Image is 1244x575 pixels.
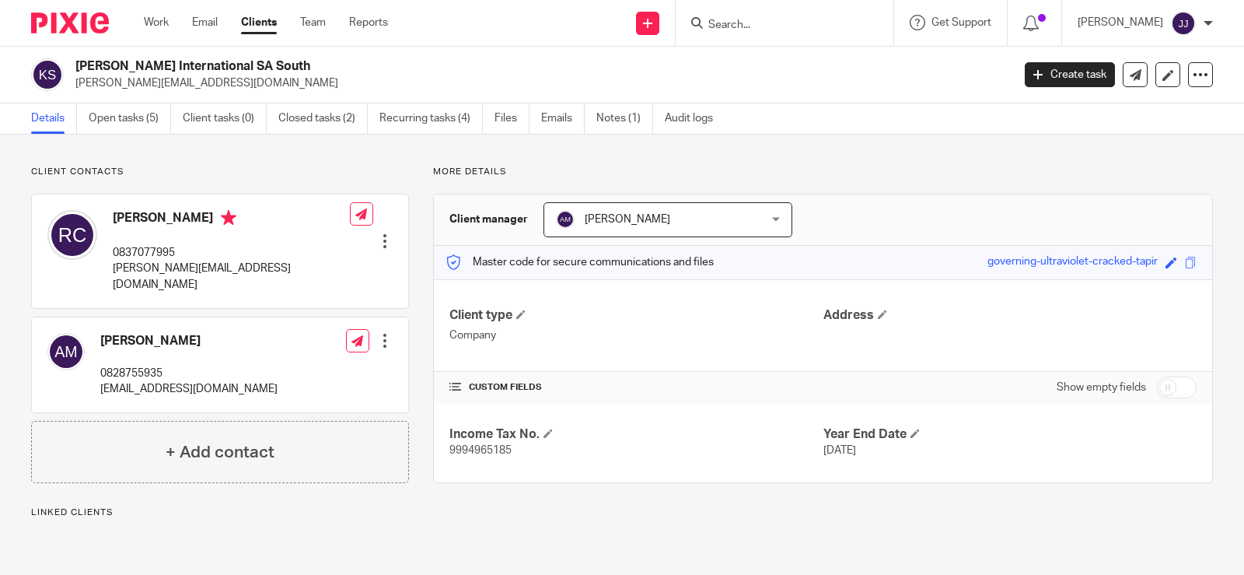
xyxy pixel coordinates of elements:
[300,15,326,30] a: Team
[433,166,1213,178] p: More details
[823,426,1197,443] h4: Year End Date
[166,440,274,465] h4: + Add contact
[379,103,483,134] a: Recurring tasks (4)
[100,366,278,381] p: 0828755935
[494,103,529,134] a: Files
[446,254,714,270] p: Master code for secure communications and files
[31,507,409,519] p: Linked clients
[556,210,575,229] img: svg%3E
[31,58,64,91] img: svg%3E
[31,103,77,134] a: Details
[31,166,409,178] p: Client contacts
[113,261,350,293] p: [PERSON_NAME][EMAIL_ADDRESS][DOMAIN_NAME]
[596,103,653,134] a: Notes (1)
[665,103,725,134] a: Audit logs
[823,307,1197,324] h4: Address
[221,210,236,226] i: Primary
[449,307,823,324] h4: Client type
[349,15,388,30] a: Reports
[47,333,85,370] img: svg%3E
[113,210,350,230] h4: [PERSON_NAME]
[1078,15,1163,30] p: [PERSON_NAME]
[113,245,350,261] p: 0837077995
[449,212,528,227] h3: Client manager
[449,445,512,456] span: 9994965185
[75,58,816,75] h2: [PERSON_NAME] International SA South
[449,426,823,443] h4: Income Tax No.
[183,103,267,134] a: Client tasks (0)
[1025,62,1115,87] a: Create task
[823,445,856,456] span: [DATE]
[192,15,218,30] a: Email
[100,333,278,349] h4: [PERSON_NAME]
[931,17,991,28] span: Get Support
[1171,11,1196,36] img: svg%3E
[449,381,823,394] h4: CUSTOM FIELDS
[241,15,277,30] a: Clients
[100,381,278,397] p: [EMAIL_ADDRESS][DOMAIN_NAME]
[278,103,368,134] a: Closed tasks (2)
[144,15,169,30] a: Work
[541,103,585,134] a: Emails
[47,210,97,260] img: svg%3E
[89,103,171,134] a: Open tasks (5)
[1057,380,1146,395] label: Show empty fields
[31,12,109,33] img: Pixie
[449,328,823,343] p: Company
[75,75,1001,91] p: [PERSON_NAME][EMAIL_ADDRESS][DOMAIN_NAME]
[707,19,847,33] input: Search
[585,214,670,225] span: [PERSON_NAME]
[987,254,1158,272] div: governing-ultraviolet-cracked-tapir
